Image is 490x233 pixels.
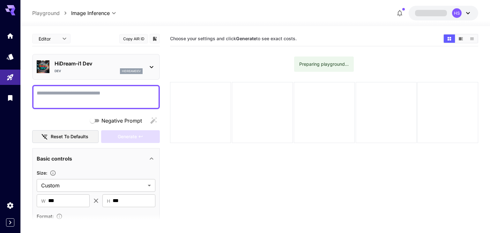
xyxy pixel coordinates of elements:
[455,34,466,43] button: Show media in video view
[37,57,155,77] div: HiDream-i1 DevDevhidreamdev
[37,151,155,166] div: Basic controls
[39,35,58,42] span: Editor
[444,34,455,43] button: Show media in grid view
[32,9,60,17] a: Playground
[107,197,110,205] span: H
[409,6,478,20] button: HS
[122,69,141,73] p: hidreamdev
[6,201,14,209] div: Settings
[6,218,14,227] button: Expand sidebar
[37,170,47,176] span: Size :
[47,170,59,176] button: Adjust the dimensions of the generated image by specifying its width and height in pixels, or sel...
[41,197,46,205] span: W
[299,58,349,70] div: Preparing playground...
[6,53,14,61] div: Models
[37,155,72,162] p: Basic controls
[443,34,478,43] div: Show media in grid viewShow media in video viewShow media in list view
[6,32,14,40] div: Home
[101,117,142,124] span: Negative Prompt
[466,34,478,43] button: Show media in list view
[170,36,297,41] span: Choose your settings and click to see exact costs.
[152,35,158,42] button: Add to library
[119,34,148,43] button: Copy AIR ID
[71,9,110,17] span: Image Inference
[452,8,462,18] div: HS
[6,73,14,81] div: Playground
[32,9,71,17] nav: breadcrumb
[236,36,256,41] b: Generate
[55,69,61,73] p: Dev
[6,94,14,102] div: Library
[41,182,145,189] span: Custom
[55,60,143,67] p: HiDream-i1 Dev
[32,130,99,143] button: Reset to defaults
